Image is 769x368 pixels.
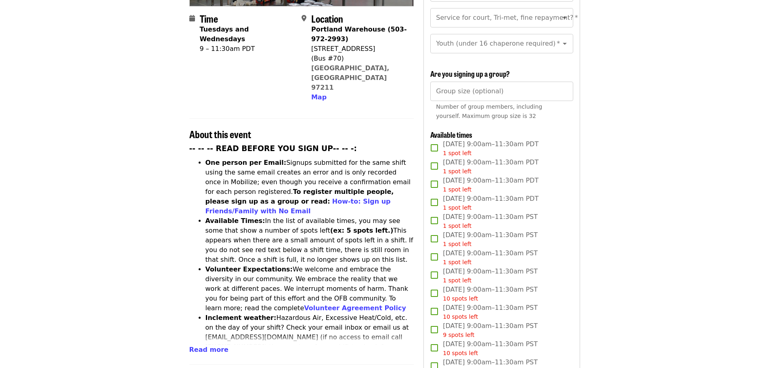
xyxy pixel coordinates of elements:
[189,346,228,353] span: Read more
[443,350,478,356] span: 10 spots left
[311,25,407,43] strong: Portland Warehouse (503-972-2993)
[311,93,327,101] span: Map
[205,313,414,362] li: Hazardous Air, Excessive Heat/Cold, etc. on the day of your shift? Check your email inbox or emai...
[311,44,407,54] div: [STREET_ADDRESS]
[436,103,542,119] span: Number of group members, including yourself. Maximum group size is 32
[311,93,327,102] button: Map
[205,158,414,216] li: Signups submitted for the same shift using the same email creates an error and is only recorded o...
[205,216,414,265] li: In the list of available times, you may see some that show a number of spots left This appears wh...
[443,313,478,320] span: 10 spots left
[443,176,539,194] span: [DATE] 9:00am–11:30am PDT
[189,127,251,141] span: About this event
[205,217,265,225] strong: Available Times:
[443,295,478,302] span: 10 spots left
[200,25,249,43] strong: Tuesdays and Wednesdays
[189,15,195,22] i: calendar icon
[443,168,471,175] span: 1 spot left
[189,144,357,153] strong: -- -- -- READ BEFORE YOU SIGN UP-- -- -:
[443,241,471,247] span: 1 spot left
[302,15,306,22] i: map-marker-alt icon
[443,248,538,267] span: [DATE] 9:00am–11:30am PST
[443,339,538,357] span: [DATE] 9:00am–11:30am PST
[443,158,539,176] span: [DATE] 9:00am–11:30am PDT
[430,68,510,79] span: Are you signing up a group?
[443,139,539,158] span: [DATE] 9:00am–11:30am PDT
[443,303,538,321] span: [DATE] 9:00am–11:30am PST
[311,64,390,91] a: [GEOGRAPHIC_DATA], [GEOGRAPHIC_DATA] 97211
[443,230,538,248] span: [DATE] 9:00am–11:30am PST
[311,11,343,25] span: Location
[304,304,406,312] a: Volunteer Agreement Policy
[443,194,539,212] span: [DATE] 9:00am–11:30am PDT
[443,150,471,156] span: 1 spot left
[559,38,570,49] button: Open
[330,227,393,234] strong: (ex: 5 spots left.)
[205,265,414,313] li: We welcome and embrace the diversity in our community. We embrace the reality that we work at dif...
[205,198,391,215] a: How-to: Sign up Friends/Family with No Email
[443,223,471,229] span: 1 spot left
[443,277,471,284] span: 1 spot left
[559,12,570,23] button: Open
[205,314,277,322] strong: Inclement weather:
[205,159,287,166] strong: One person per Email:
[443,204,471,211] span: 1 spot left
[189,345,228,355] button: Read more
[443,186,471,193] span: 1 spot left
[200,44,295,54] div: 9 – 11:30am PDT
[430,82,573,101] input: [object Object]
[443,259,471,265] span: 1 spot left
[430,129,472,140] span: Available times
[200,11,218,25] span: Time
[205,188,394,205] strong: To register multiple people, please sign up as a group or read:
[443,285,538,303] span: [DATE] 9:00am–11:30am PST
[205,265,293,273] strong: Volunteer Expectations:
[311,54,407,63] div: (Bus #70)
[443,212,538,230] span: [DATE] 9:00am–11:30am PST
[443,321,538,339] span: [DATE] 9:00am–11:30am PST
[443,267,538,285] span: [DATE] 9:00am–11:30am PST
[443,332,474,338] span: 9 spots left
